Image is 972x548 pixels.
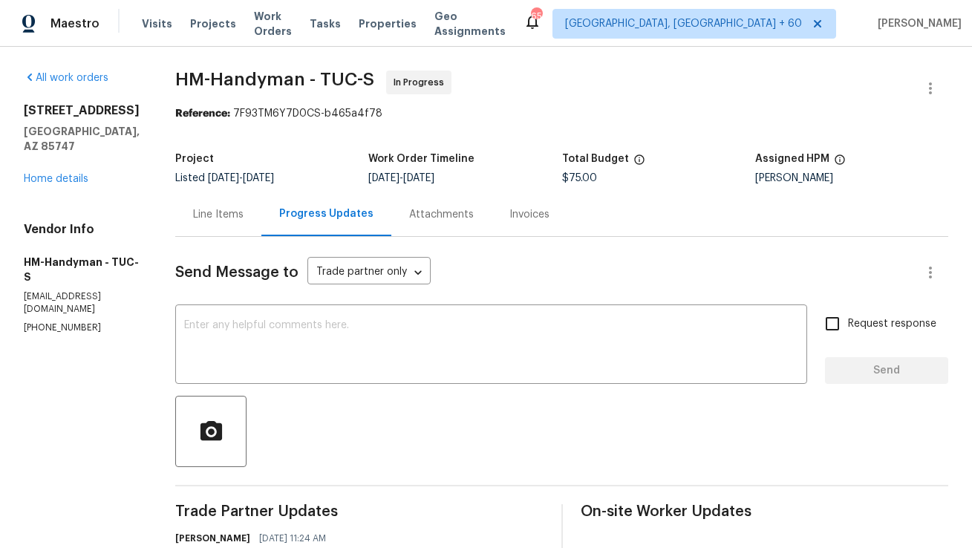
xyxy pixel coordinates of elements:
div: Progress Updates [279,206,374,221]
span: In Progress [394,75,450,90]
a: All work orders [24,73,108,83]
p: [EMAIL_ADDRESS][DOMAIN_NAME] [24,290,140,316]
span: Request response [848,316,936,332]
span: Maestro [50,16,100,31]
div: Trade partner only [307,261,431,285]
span: [DATE] [368,173,399,183]
span: Projects [190,16,236,31]
div: Invoices [509,207,549,222]
span: Work Orders [254,9,292,39]
h5: Project [175,154,214,164]
span: [PERSON_NAME] [872,16,962,31]
span: [DATE] [243,173,274,183]
div: Line Items [193,207,244,222]
span: On-site Worker Updates [581,504,949,519]
a: Home details [24,174,88,184]
span: Visits [142,16,172,31]
span: - [208,173,274,183]
span: Properties [359,16,417,31]
span: [DATE] 11:24 AM [259,531,326,546]
div: [PERSON_NAME] [755,173,948,183]
b: Reference: [175,108,230,119]
h5: Total Budget [562,154,629,164]
span: Tasks [310,19,341,29]
p: [PHONE_NUMBER] [24,322,140,334]
span: $75.00 [562,173,597,183]
span: Send Message to [175,265,299,280]
span: HM-Handyman - TUC-S [175,71,374,88]
div: 659 [531,9,541,24]
div: 7F93TM6Y7D0CS-b465a4f78 [175,106,948,121]
span: The hpm assigned to this work order. [834,154,846,173]
h6: [PERSON_NAME] [175,531,250,546]
h5: HM-Handyman - TUC-S [24,255,140,284]
span: Geo Assignments [434,9,506,39]
h5: Work Order Timeline [368,154,474,164]
h2: [STREET_ADDRESS] [24,103,140,118]
span: Listed [175,173,274,183]
span: [DATE] [403,173,434,183]
span: [GEOGRAPHIC_DATA], [GEOGRAPHIC_DATA] + 60 [565,16,802,31]
h4: Vendor Info [24,222,140,237]
h5: [GEOGRAPHIC_DATA], AZ 85747 [24,124,140,154]
div: Attachments [409,207,474,222]
span: The total cost of line items that have been proposed by Opendoor. This sum includes line items th... [633,154,645,173]
span: [DATE] [208,173,239,183]
span: - [368,173,434,183]
span: Trade Partner Updates [175,504,544,519]
h5: Assigned HPM [755,154,829,164]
